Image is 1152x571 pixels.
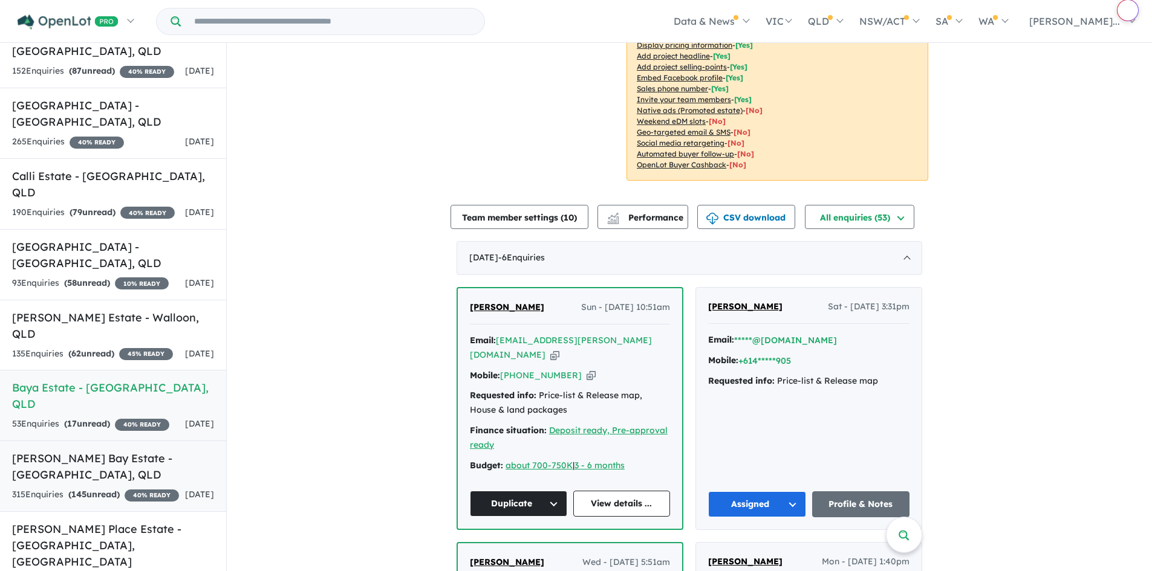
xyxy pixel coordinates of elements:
[564,212,574,223] span: 10
[451,205,588,229] button: Team member settings (10)
[637,160,726,169] u: OpenLot Buyer Cashback
[120,66,174,78] span: 40 % READY
[68,348,114,359] strong: ( unread)
[67,277,77,288] span: 58
[708,301,783,312] span: [PERSON_NAME]
[713,51,731,60] span: [ Yes ]
[637,40,732,50] u: Display pricing information
[637,73,723,82] u: Embed Facebook profile
[470,460,503,471] strong: Budget:
[470,425,668,450] a: Deposit ready, Pre-approval ready
[470,302,544,312] span: [PERSON_NAME]
[805,205,914,229] button: All enquiries (53)
[1029,15,1120,27] span: [PERSON_NAME]...
[828,300,910,314] span: Sat - [DATE] 3:31pm
[587,369,596,382] button: Copy
[12,309,214,342] h5: [PERSON_NAME] Estate - Walloon , QLD
[185,65,214,76] span: [DATE]
[734,95,752,104] span: [ Yes ]
[812,491,910,517] a: Profile & Notes
[470,335,652,360] a: [EMAIL_ADDRESS][PERSON_NAME][DOMAIN_NAME]
[71,348,81,359] span: 62
[12,417,169,431] div: 53 Enquir ies
[470,555,544,570] a: [PERSON_NAME]
[70,207,116,218] strong: ( unread)
[709,117,726,126] span: [No]
[637,149,734,158] u: Automated buyer follow-up
[708,555,783,569] a: [PERSON_NAME]
[470,556,544,567] span: [PERSON_NAME]
[597,205,688,229] button: Performance
[12,488,179,502] div: 315 Enquir ies
[115,419,169,431] span: 40 % READY
[708,300,783,314] a: [PERSON_NAME]
[12,27,214,59] h5: Eucalee Estate - [GEOGRAPHIC_DATA] , QLD
[12,135,124,149] div: 265 Enquir ies
[68,489,120,500] strong: ( unread)
[607,216,619,224] img: bar-chart.svg
[737,149,754,158] span: [No]
[609,212,683,223] span: Performance
[708,491,806,517] button: Assigned
[697,205,795,229] button: CSV download
[12,450,214,483] h5: [PERSON_NAME] Bay Estate - [GEOGRAPHIC_DATA] , QLD
[185,277,214,288] span: [DATE]
[185,348,214,359] span: [DATE]
[608,213,619,219] img: line-chart.svg
[582,555,670,570] span: Wed - [DATE] 5:51am
[708,334,734,345] strong: Email:
[64,418,110,429] strong: ( unread)
[574,460,625,471] a: 3 - 6 months
[637,106,743,115] u: Native ads (Promoted estate)
[470,390,536,401] strong: Requested info:
[506,460,573,471] a: about 700-750K
[18,15,119,30] img: Openlot PRO Logo White
[581,300,670,315] span: Sun - [DATE] 10:51am
[550,349,559,361] button: Copy
[120,207,175,219] span: 40 % READY
[637,138,724,147] u: Social media retargeting
[12,347,173,361] div: 135 Enquir ies
[470,300,544,315] a: [PERSON_NAME]
[734,127,750,137] span: [No]
[185,418,214,429] span: [DATE]
[735,40,753,50] span: [ Yes ]
[470,335,496,346] strong: Email:
[637,51,710,60] u: Add project headline
[708,556,783,567] span: [PERSON_NAME]
[746,106,763,115] span: [No]
[573,491,671,517] a: View details ...
[183,8,482,34] input: Try estate name, suburb, builder or developer
[12,64,174,79] div: 152 Enquir ies
[727,138,744,147] span: [No]
[637,62,727,71] u: Add project selling-points
[12,276,169,291] div: 93 Enquir ies
[12,379,214,412] h5: Baya Estate - [GEOGRAPHIC_DATA] , QLD
[457,241,922,275] div: [DATE]
[115,277,169,289] span: 10 % READY
[71,489,86,500] span: 145
[637,117,706,126] u: Weekend eDM slots
[711,84,729,93] span: [ Yes ]
[64,277,110,288] strong: ( unread)
[12,521,214,570] h5: [PERSON_NAME] Place Estate - [GEOGRAPHIC_DATA] , [GEOGRAPHIC_DATA]
[470,370,500,381] strong: Mobile:
[470,491,567,517] button: Duplicate
[72,65,82,76] span: 87
[470,425,547,436] strong: Finance situation:
[125,489,179,502] span: 40 % READY
[12,168,214,201] h5: Calli Estate - [GEOGRAPHIC_DATA] , QLD
[185,207,214,218] span: [DATE]
[470,389,670,418] div: Price-list & Release map, House & land packages
[12,205,175,220] div: 190 Enquir ies
[637,84,708,93] u: Sales phone number
[12,239,214,271] h5: [GEOGRAPHIC_DATA] - [GEOGRAPHIC_DATA] , QLD
[185,136,214,147] span: [DATE]
[708,355,738,366] strong: Mobile:
[730,62,747,71] span: [ Yes ]
[500,370,582,381] a: [PHONE_NUMBER]
[637,95,731,104] u: Invite your team members
[729,160,746,169] span: [No]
